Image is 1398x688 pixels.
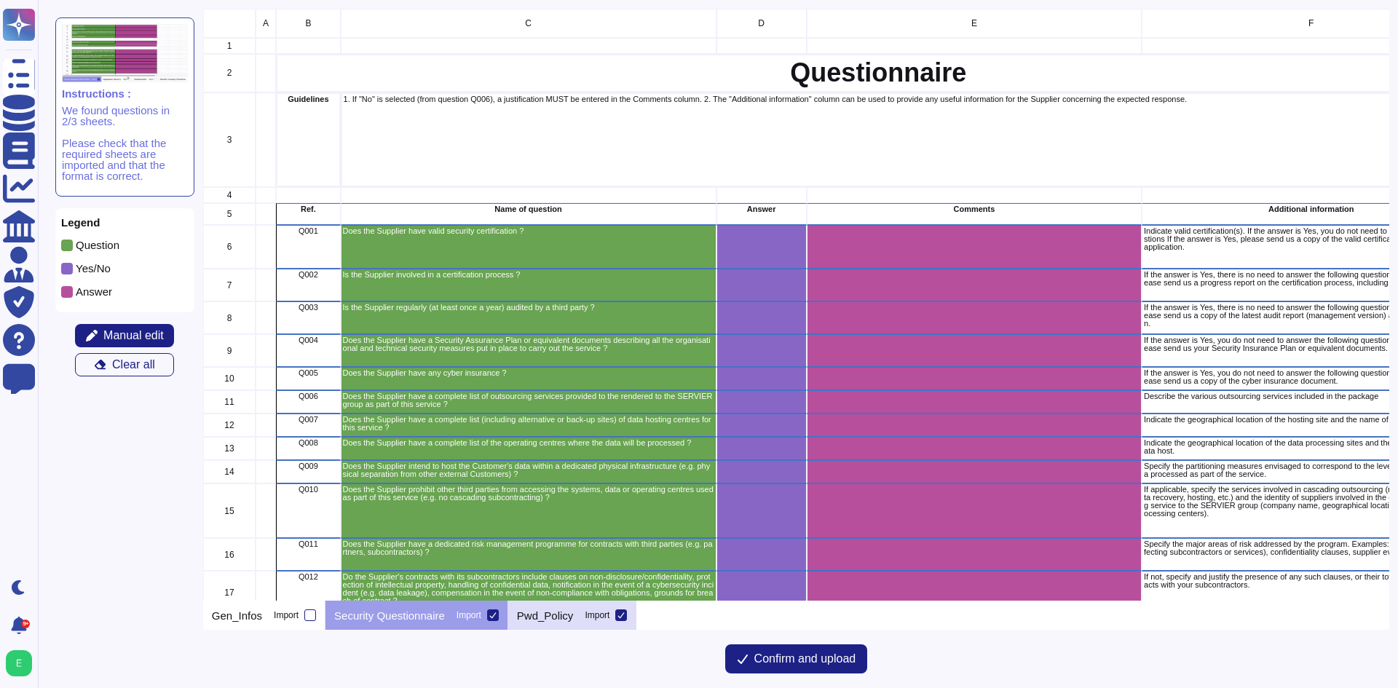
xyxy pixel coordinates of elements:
[203,92,256,188] div: 3
[274,611,299,620] div: Import
[278,205,338,213] p: Ref.
[203,367,256,390] div: 10
[203,538,256,571] div: 16
[525,19,532,28] span: C
[278,573,338,581] p: Q012
[278,540,338,548] p: Q011
[112,359,155,371] span: Clear all
[971,19,977,28] span: E
[342,392,714,408] p: Does the Supplier have a complete list of outsourcing services provided to the rendered to the SE...
[75,324,174,347] button: Manual edit
[203,301,256,334] div: 8
[342,227,714,235] p: Does the Supplier have valid security certification ?
[517,610,574,621] p: Pwd_Policy
[76,286,112,297] p: Answer
[203,187,256,203] div: 4
[203,571,256,614] div: 17
[278,416,338,424] p: Q007
[342,271,714,279] p: Is the Supplier involved in a certification process ?
[203,54,256,92] div: 2
[6,650,32,676] img: user
[3,647,42,679] button: user
[203,225,256,269] div: 6
[62,24,188,82] img: instruction
[342,304,714,312] p: Is the Supplier regularly (at least once a year) audited by a third party ?
[342,369,714,377] p: Does the Supplier have any cyber insurance ?
[342,462,714,478] p: Does the Supplier intend to host the Customer's data within a dedicated physical infrastructure (...
[809,205,1140,213] p: Comments
[718,205,804,213] p: Answer
[62,88,188,99] p: Instructions :
[342,439,714,447] p: Does the Supplier have a complete list of the operating centres where the data will be processed ?
[21,620,30,628] div: 9+
[203,414,256,437] div: 12
[334,610,445,621] p: Security Questionnaire
[457,611,481,620] div: Import
[263,19,269,28] span: A
[342,416,714,432] p: Does the Supplier have a complete list (including alternative or back-up sites) of data hosting c...
[203,390,256,414] div: 11
[62,105,188,181] p: We found questions in 2/3 sheets. Please check that the required sheets are imported and that the...
[279,95,337,103] p: Guidelines
[278,304,338,312] p: Q003
[754,653,856,665] span: Confirm and upload
[278,271,338,279] p: Q002
[203,437,256,460] div: 13
[278,369,338,377] p: Q005
[203,38,256,54] div: 1
[342,486,714,502] p: Does the Supplier prohibit other third parties from accessing the systems, data or operating cent...
[76,240,119,250] p: Question
[758,19,765,28] span: D
[342,540,714,556] p: Does the Supplier have a dedicated risk management programme for contracts with third parties (e....
[342,336,714,352] p: Does the Supplier have a Security Assurance Plan or equivalent documents describing all the organ...
[278,462,338,470] p: Q009
[278,336,338,344] p: Q004
[76,263,111,274] p: Yes/No
[585,611,609,620] div: Import
[75,353,174,376] button: Clear all
[212,610,262,621] p: Gen_Infos
[305,19,311,28] span: B
[203,334,256,367] div: 9
[203,269,256,301] div: 7
[278,227,338,235] p: Q001
[342,205,714,213] p: Name of question
[203,9,1389,601] div: grid
[278,439,338,447] p: Q008
[725,644,868,673] button: Confirm and upload
[203,483,256,538] div: 15
[278,392,338,400] p: Q006
[342,573,714,605] p: Do the Supplier's contracts with its subcontractors include clauses on non-disclosure/confidentia...
[278,486,338,494] p: Q010
[203,203,256,225] div: 5
[103,330,164,341] span: Manual edit
[61,217,189,228] p: Legend
[1308,19,1314,28] span: F
[203,460,256,483] div: 14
